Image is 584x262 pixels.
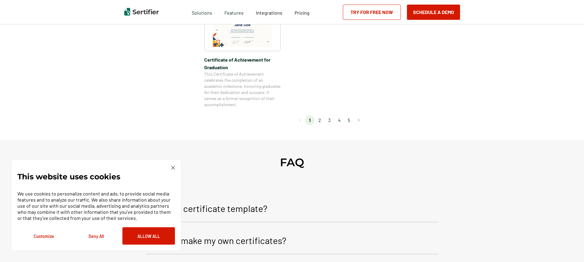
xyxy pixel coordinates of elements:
[344,115,354,125] li: page 5
[146,233,286,248] p: How do I make my own certificates?
[295,115,305,125] button: Go to previous page
[407,5,460,20] button: Schedule a Demo
[70,227,122,245] button: Deny All
[146,196,439,222] button: What is a certificate template?
[146,201,267,216] p: What is a certificate template?
[295,8,310,16] a: Pricing
[256,8,282,16] a: Integrations
[17,227,70,245] button: Customize
[17,191,175,221] p: We use cookies to personalize content and ads, to provide social media features and to analyze ou...
[305,115,315,125] li: page 1
[280,156,304,169] h2: FAQ
[171,166,175,170] img: Cookie Popup Close
[224,8,244,16] span: Features
[213,5,272,47] img: Certificate of Achievement for Graduation
[295,10,310,16] span: Pricing
[553,233,584,262] iframe: Chat Widget
[354,115,364,125] button: Go to next page
[325,115,334,125] li: page 3
[204,56,281,71] span: Certificate of Achievement for Graduation
[17,174,120,180] p: This website uses cookies
[192,8,212,16] span: Solutions
[334,115,344,125] li: page 4
[315,115,325,125] li: page 2
[204,71,281,108] span: This Certificate of Achievement celebrates the completion of an academic milestone, honoring grad...
[146,228,439,254] button: How do I make my own certificates?
[204,1,281,108] a: Certificate of Achievement for GraduationCertificate of Achievement for GraduationThis Certificat...
[256,10,282,16] span: Integrations
[124,8,159,16] img: Sertifier | Digital Credentialing Platform
[122,227,175,245] button: Allow All
[343,5,401,20] a: Try for Free Now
